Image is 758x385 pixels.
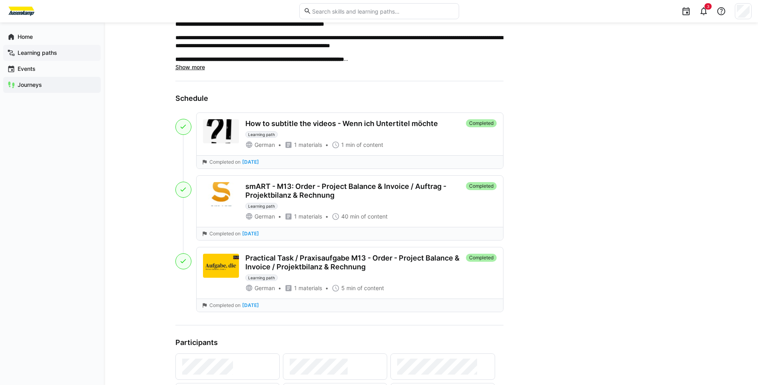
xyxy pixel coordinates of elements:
span: [DATE] [242,159,259,165]
span: 1 materials [294,213,322,221]
span: Show more [175,64,205,70]
h3: Participants [175,338,218,347]
span: Completed on [209,302,241,309]
span: German [255,213,275,221]
img: smART - M13: Order - Project Balance & Invoice / Auftrag - Projektbilanz & Rechnung [203,182,239,206]
span: Completed [466,182,497,190]
span: German [255,284,275,292]
input: Search skills and learning paths… [311,8,454,15]
div: smART - M13: Order - Project Balance & Invoice / Auftrag - Projektbilanz & Rechnung [245,182,463,200]
span: German [255,141,275,149]
span: Learning path [248,275,275,280]
span: 1 materials [294,141,322,149]
h3: Schedule [175,94,503,103]
span: Completed [466,254,497,262]
span: Completed [466,119,497,127]
div: How to subtitle the videos - Wenn ich Untertitel möchte [245,119,438,128]
div: Practical Task / Praxisaufgabe M13 - Order - Project Balance & Invoice / Projektbilanz & Rechnung [245,254,463,271]
img: How to subtitle the videos - Wenn ich Untertitel möchte [203,119,239,143]
span: 5 min of content [341,284,384,292]
span: Learning path [248,204,275,209]
span: [DATE] [242,231,259,237]
span: Completed on [209,231,241,237]
span: 1 min of content [341,141,383,149]
span: 3 [707,4,709,9]
span: 1 materials [294,284,322,292]
span: 40 min of content [341,213,388,221]
span: Completed on [209,159,241,165]
span: [DATE] [242,303,259,308]
img: Practical Task / Praxisaufgabe M13 - Order - Project Balance & Invoice / Projektbilanz & Rechnung [203,254,239,278]
span: Learning path [248,132,275,137]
